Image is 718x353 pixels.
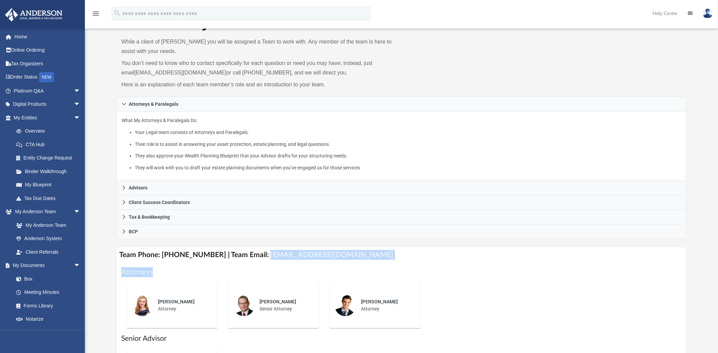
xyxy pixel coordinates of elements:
[10,218,84,232] a: My Anderson Team
[10,178,87,192] a: My Blueprint
[259,299,296,304] span: [PERSON_NAME]
[135,140,681,149] li: Their role is to assist in answering your asset protection, estate planning, and legal questions.
[5,70,91,84] a: Order StatusNEW
[10,138,91,151] a: CTA Hub
[10,286,87,299] a: Meeting Minutes
[121,37,397,56] p: While a client of [PERSON_NAME] you will be assigned a Team to work with. Any member of the team ...
[116,181,686,195] a: Advisors
[10,245,87,259] a: Client Referrals
[135,152,681,160] li: They also approve your Wealth Planning Blueprint that your Advisor drafts for your structuring ne...
[116,224,686,239] a: BCP
[10,165,91,178] a: Binder Walkthrough
[3,8,65,21] img: Anderson Advisors Platinum Portal
[5,205,87,219] a: My Anderson Teamarrow_drop_down
[5,84,91,98] a: Platinum Q&Aarrow_drop_down
[5,259,87,272] a: My Documentsarrow_drop_down
[116,97,686,112] a: Attorneys & Paralegals
[361,299,398,304] span: [PERSON_NAME]
[153,293,213,317] div: Attorney
[5,98,91,111] a: Digital Productsarrow_drop_down
[158,299,195,304] span: [PERSON_NAME]
[10,124,91,138] a: Overview
[116,112,686,181] div: Attorneys & Paralegals
[92,13,100,18] a: menu
[74,326,87,340] span: arrow_drop_down
[335,295,356,316] img: thumbnail
[121,334,682,343] h1: Senior Advisor
[5,44,91,57] a: Online Ordering
[74,205,87,219] span: arrow_drop_down
[5,111,91,124] a: My Entitiesarrow_drop_down
[356,293,416,317] div: Attorney
[135,128,681,137] li: Your Legal team consists of Attorneys and Paralegals.
[74,84,87,98] span: arrow_drop_down
[113,9,121,17] i: search
[92,10,100,18] i: menu
[129,229,138,234] span: BCP
[5,30,91,44] a: Home
[233,295,255,316] img: thumbnail
[121,58,397,78] p: You don’t need to know who to contact specifically for each question or need you may have; instea...
[74,98,87,112] span: arrow_drop_down
[10,299,84,313] a: Forms Library
[74,111,87,125] span: arrow_drop_down
[129,185,147,190] span: Advisors
[116,195,686,210] a: Client Success Coordinators
[10,151,91,165] a: Entity Change Request
[703,9,713,18] img: User Pic
[135,164,681,172] li: They will work with you to draft your estate planning documents when you’ve engaged us for those ...
[121,80,397,89] p: Here is an explanation of each team member’s role and an introduction to your team.
[116,210,686,224] a: Tax & Bookkeeping
[10,313,87,326] a: Notarize
[10,232,87,246] a: Anderson System
[129,102,178,106] span: Attorneys & Paralegals
[134,70,226,75] a: [EMAIL_ADDRESS][DOMAIN_NAME]
[10,272,84,286] a: Box
[255,293,314,317] div: Senior Attorney
[131,295,153,316] img: thumbnail
[129,200,190,205] span: Client Success Coordinators
[121,267,682,277] h1: Attorneys
[5,57,91,70] a: Tax Organizers
[129,215,170,219] span: Tax & Bookkeeping
[74,259,87,273] span: arrow_drop_down
[122,116,681,172] p: What My Attorneys & Paralegals Do:
[39,72,54,82] div: NEW
[5,326,87,339] a: Online Learningarrow_drop_down
[116,247,686,263] h4: Team Phone: [PHONE_NUMBER] | Team Email: [EMAIL_ADDRESS][DOMAIN_NAME]
[10,191,91,205] a: Tax Due Dates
